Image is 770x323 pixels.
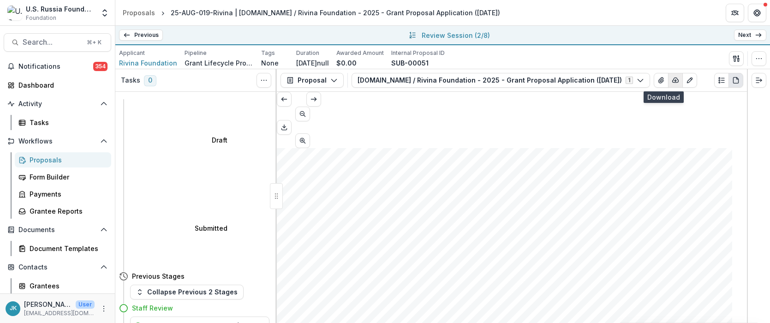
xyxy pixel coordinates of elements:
a: Rivina Foundation [119,58,177,68]
p: [DATE]null [296,58,329,68]
h4: Staff Review [132,303,173,313]
button: More [98,303,109,314]
div: Grantee Reports [30,206,104,216]
button: Scroll to next page [295,133,310,148]
a: Proposals [15,152,111,167]
a: Grantee Reports [15,203,111,219]
button: Notifications354 [4,59,111,74]
div: 25-AUG-019-Rivina | [DOMAIN_NAME] / Rivina Foundation - 2025 - Grant Proposal Application ([DATE]) [171,8,500,18]
button: Plaintext view [714,73,729,88]
span: Foundation [26,14,56,22]
p: SUB-00051 [391,58,429,68]
button: Proposal [281,73,344,88]
a: Document Templates [15,241,111,256]
button: [DOMAIN_NAME] / Rivina Foundation - 2025 - Grant Proposal Application ([DATE])1 [352,73,650,88]
span: Nonprofit DBA: [304,253,382,263]
p: [PERSON_NAME] [24,299,72,309]
h3: Tasks [121,77,140,84]
span: 354 [93,62,107,71]
h4: Submitted [195,223,227,233]
button: Toggle View Cancelled Tasks [257,73,271,88]
a: Previous [119,30,163,41]
div: U.S. Russia Foundation [26,4,95,14]
button: Scroll to previous page [295,107,310,121]
p: $0.00 [336,58,357,68]
button: Open Documents [4,222,111,237]
button: Open Contacts [4,260,111,275]
p: Pipeline [185,49,207,57]
div: Dashboard [18,80,104,90]
h4: Previous Stages [132,271,185,281]
a: Payments [15,186,111,202]
span: 0 [144,75,156,86]
p: [EMAIL_ADDRESS][DOMAIN_NAME] [24,309,95,317]
button: Open Workflows [4,134,111,149]
button: Open Activity [4,96,111,111]
span: Search... [23,38,81,47]
button: Search... [4,33,111,52]
span: 25-AUG-019-Rivina | [DOMAIN_NAME] / Rivina Foundation - 2025 - Grant [304,215,728,227]
button: View Attached Files [654,73,669,88]
span: Contacts [18,263,96,271]
div: Grantees [30,281,104,291]
a: Tasks [15,115,111,130]
button: Scroll to next page [306,92,321,107]
p: None [261,58,279,68]
p: Awarded Amount [336,49,384,57]
button: PDF view [728,73,743,88]
div: ⌘ + K [85,37,103,48]
a: Dashboard [4,78,111,93]
button: Collapse Previous 2 Stages [130,285,244,299]
p: Applicant [119,49,145,57]
button: Edit as form [682,73,697,88]
div: Form Builder [30,172,104,182]
p: Review Session ( 2/8 ) [422,30,490,40]
span: Submitted Date: [304,277,387,288]
nav: breadcrumb [119,6,504,19]
button: All submissions [407,30,418,41]
p: Grant Lifecycle Process [185,58,254,68]
a: Proposals [119,6,159,19]
button: Open entity switcher [98,4,111,22]
a: Next [734,30,766,41]
span: [DATE] [389,279,418,288]
div: Proposals [30,155,104,165]
span: Grant Start: [304,265,364,276]
p: User [76,300,95,309]
span: Notifications [18,63,93,71]
a: Grantees [15,278,111,293]
div: Tasks [30,118,104,127]
div: Jemile Kelderman [10,305,17,311]
a: Form Builder [15,169,111,185]
span: Activity [18,100,96,108]
p: Internal Proposal ID [391,49,445,57]
span: Proposal Application ([DATE]) [304,227,478,239]
span: [DATE] [367,266,396,275]
span: Rivina Foundation [304,176,438,191]
button: Expand right [752,73,766,88]
div: Payments [30,189,104,199]
span: [DOMAIN_NAME] [385,254,459,263]
img: U.S. Russia Foundation [7,6,22,20]
p: Duration [296,49,319,57]
button: Partners [726,4,744,22]
span: Workflows [18,138,96,145]
p: Tags [261,49,275,57]
div: Document Templates [30,244,104,253]
button: Download PDF [277,120,292,135]
button: Get Help [748,4,766,22]
span: Documents [18,226,96,234]
div: Proposals [123,8,155,18]
h4: Draft [212,135,227,145]
button: Scroll to previous page [277,92,292,107]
